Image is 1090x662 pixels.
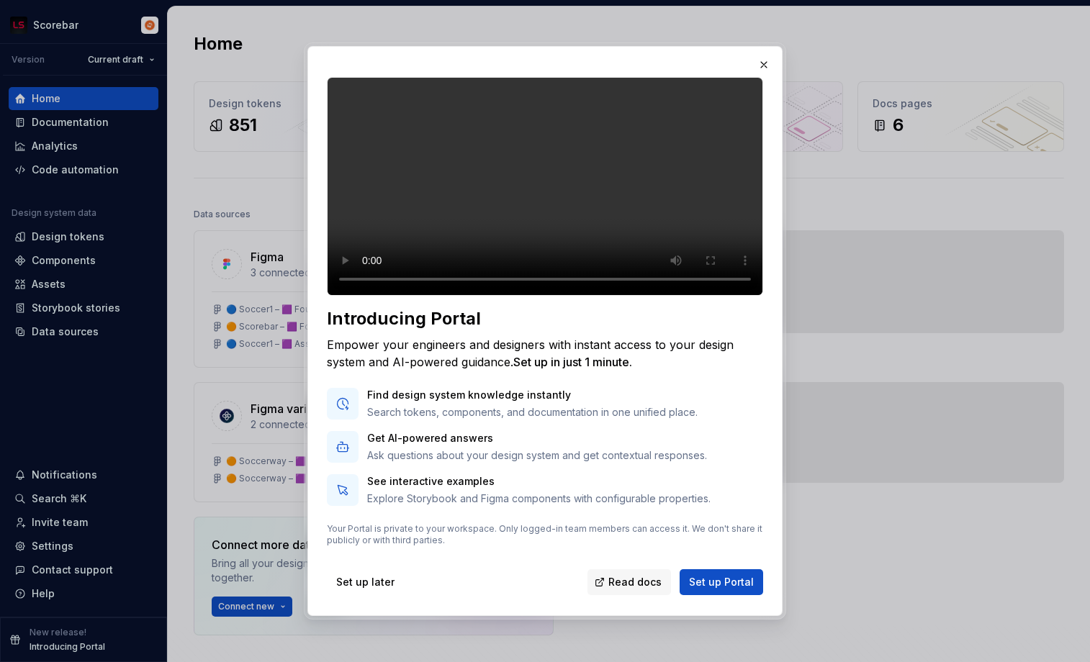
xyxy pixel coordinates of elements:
button: Set up Portal [680,569,763,595]
p: Ask questions about your design system and get contextual responses. [367,448,707,463]
a: Read docs [587,569,671,595]
button: Set up later [327,569,404,595]
div: Empower your engineers and designers with instant access to your design system and AI-powered gui... [327,336,763,371]
span: Set up in just 1 minute. [513,355,632,369]
span: Set up later [336,575,395,589]
span: Set up Portal [689,575,754,589]
div: Introducing Portal [327,307,763,330]
span: Read docs [608,575,662,589]
p: Get AI-powered answers [367,431,707,445]
p: Find design system knowledge instantly [367,388,698,402]
p: Your Portal is private to your workspace. Only logged-in team members can access it. We don't sha... [327,523,763,546]
p: Explore Storybook and Figma components with configurable properties. [367,491,711,506]
p: See interactive examples [367,474,711,489]
p: Search tokens, components, and documentation in one unified place. [367,405,698,420]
